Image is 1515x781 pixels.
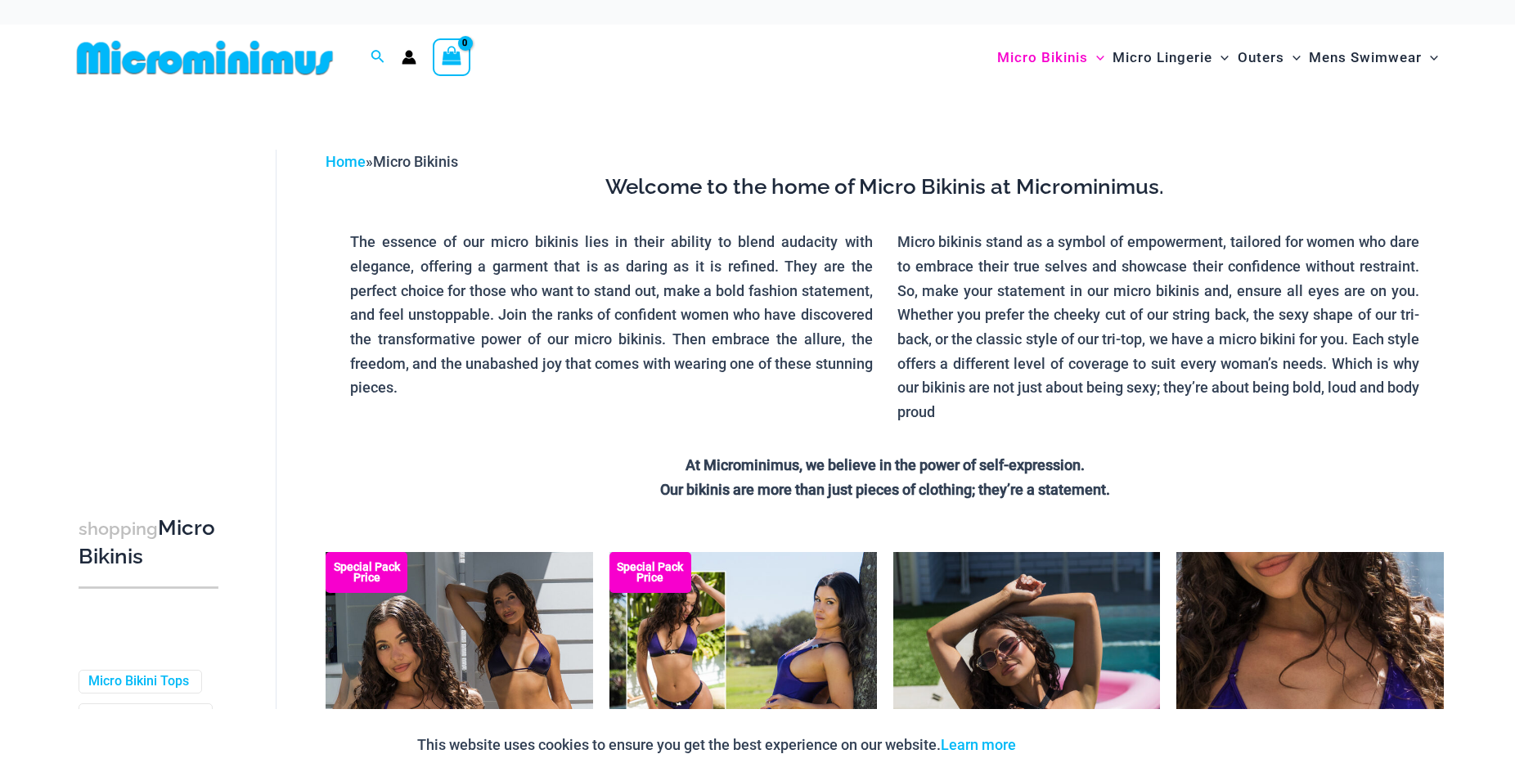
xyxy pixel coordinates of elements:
[326,153,458,170] span: »
[326,153,366,170] a: Home
[1088,37,1104,79] span: Menu Toggle
[402,50,416,65] a: Account icon link
[79,137,226,464] iframe: TrustedSite Certified
[88,673,189,690] a: Micro Bikini Tops
[1305,33,1442,83] a: Mens SwimwearMenu ToggleMenu Toggle
[433,38,470,76] a: View Shopping Cart, empty
[79,518,158,539] span: shopping
[1284,37,1301,79] span: Menu Toggle
[373,153,458,170] span: Micro Bikinis
[609,562,691,583] b: Special Pack Price
[417,733,1016,757] p: This website uses cookies to ensure you get the best experience on our website.
[350,230,873,400] p: The essence of our micro bikinis lies in their ability to blend audacity with elegance, offering ...
[1238,37,1284,79] span: Outers
[1113,37,1212,79] span: Micro Lingerie
[660,481,1110,498] strong: Our bikinis are more than just pieces of clothing; they’re a statement.
[1028,725,1098,765] button: Accept
[1234,33,1305,83] a: OutersMenu ToggleMenu Toggle
[997,37,1088,79] span: Micro Bikinis
[1422,37,1438,79] span: Menu Toggle
[941,736,1016,753] a: Learn more
[88,707,200,741] a: Micro Bikini Bottoms
[371,47,385,68] a: Search icon link
[1108,33,1233,83] a: Micro LingerieMenu ToggleMenu Toggle
[326,562,407,583] b: Special Pack Price
[991,30,1445,85] nav: Site Navigation
[79,514,218,571] h3: Micro Bikinis
[70,39,339,76] img: MM SHOP LOGO FLAT
[1212,37,1229,79] span: Menu Toggle
[897,230,1420,424] p: Micro bikinis stand as a symbol of empowerment, tailored for women who dare to embrace their true...
[1309,37,1422,79] span: Mens Swimwear
[338,173,1432,201] h3: Welcome to the home of Micro Bikinis at Microminimus.
[993,33,1108,83] a: Micro BikinisMenu ToggleMenu Toggle
[686,456,1085,474] strong: At Microminimus, we believe in the power of self-expression.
